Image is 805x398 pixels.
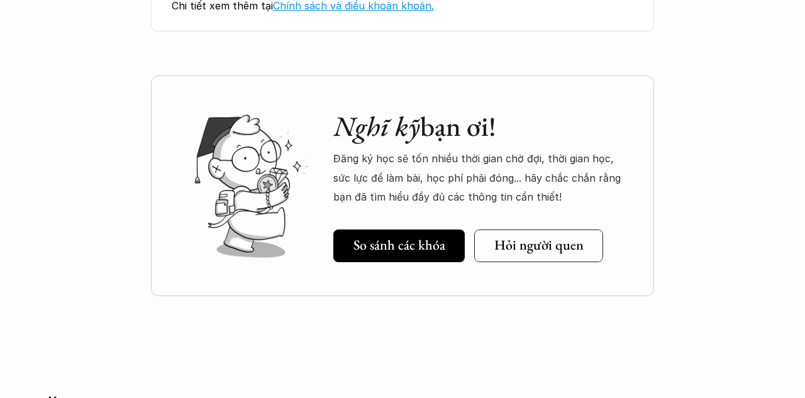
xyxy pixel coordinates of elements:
[333,149,629,206] p: Đăng ký học sẽ tốn nhiều thời gian chờ đợi, thời gian học, sức lực để làm bài, học phí phải đóng....
[474,229,603,262] a: Hỏi người quen
[333,110,629,143] h2: bạn ơi!
[333,108,420,144] em: Nghĩ kỹ
[333,229,465,262] a: So sánh các khóa
[353,237,445,253] h5: So sánh các khóa
[494,237,584,253] h5: Hỏi người quen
